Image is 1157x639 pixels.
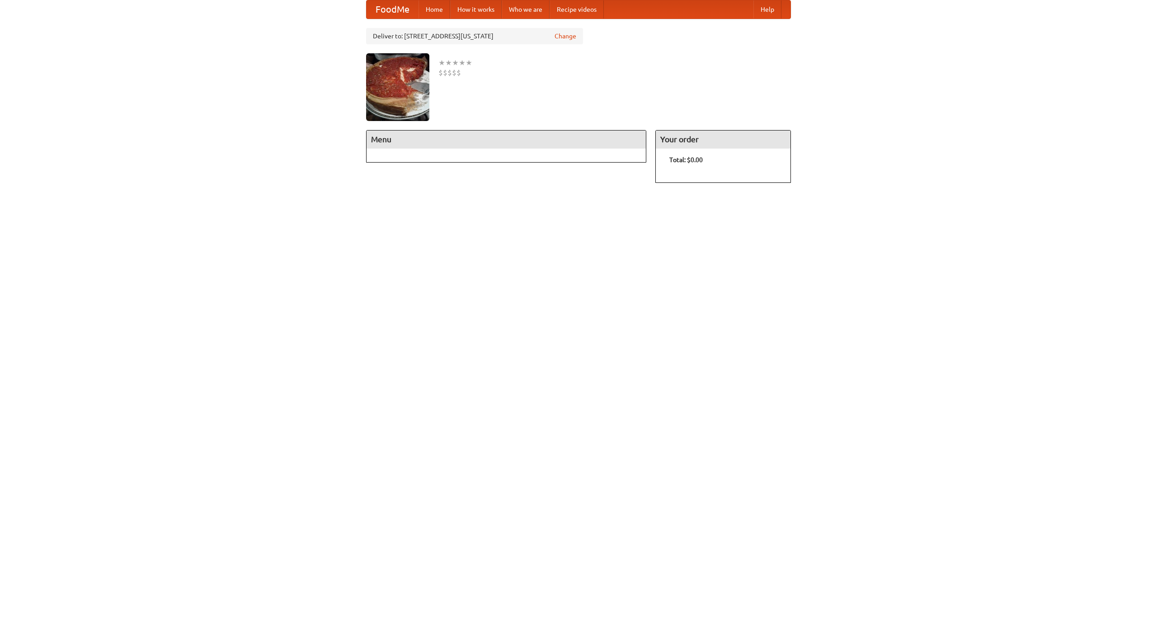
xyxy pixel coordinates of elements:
[450,0,502,19] a: How it works
[669,156,703,163] b: Total: $0.00
[456,68,461,78] li: $
[550,0,604,19] a: Recipe videos
[555,32,576,41] a: Change
[447,68,452,78] li: $
[656,131,790,149] h4: Your order
[466,58,472,68] li: ★
[459,58,466,68] li: ★
[438,68,443,78] li: $
[366,53,429,121] img: angular.jpg
[502,0,550,19] a: Who we are
[438,58,445,68] li: ★
[452,58,459,68] li: ★
[366,28,583,44] div: Deliver to: [STREET_ADDRESS][US_STATE]
[419,0,450,19] a: Home
[445,58,452,68] li: ★
[452,68,456,78] li: $
[367,0,419,19] a: FoodMe
[753,0,781,19] a: Help
[443,68,447,78] li: $
[367,131,646,149] h4: Menu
